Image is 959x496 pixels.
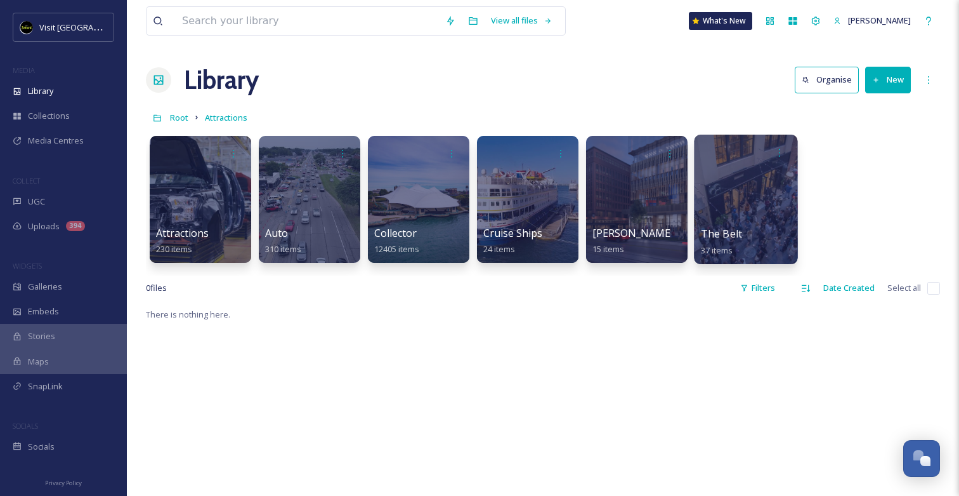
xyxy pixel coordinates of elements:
[13,176,40,185] span: COLLECT
[156,226,209,240] span: Attractions
[28,356,49,368] span: Maps
[170,112,188,123] span: Root
[374,227,419,255] a: Collector12405 items
[28,220,60,232] span: Uploads
[28,281,62,293] span: Galleries
[28,196,45,208] span: UGC
[903,440,940,477] button: Open Chat
[45,474,82,490] a: Privacy Policy
[592,243,624,255] span: 15 items
[865,67,911,93] button: New
[66,221,85,231] div: 394
[28,305,59,318] span: Embeds
[592,226,694,240] span: [PERSON_NAME] Site
[374,243,419,255] span: 12405 items
[20,21,33,34] img: VISIT%20DETROIT%20LOGO%20-%20BLACK%20BACKGROUND.png
[28,380,63,392] span: SnapLink
[39,21,138,33] span: Visit [GEOGRAPHIC_DATA]
[205,110,247,125] a: Attractions
[28,441,55,453] span: Socials
[887,282,921,294] span: Select all
[483,227,542,255] a: Cruise Ships24 items
[817,276,881,300] div: Date Created
[146,282,167,294] span: 0 file s
[265,243,301,255] span: 310 items
[701,228,742,256] a: The Belt37 items
[689,12,752,30] a: What's New
[265,227,301,255] a: Auto310 items
[374,226,417,240] span: Collector
[848,15,911,26] span: [PERSON_NAME]
[483,243,515,255] span: 24 items
[176,7,439,35] input: Search your library
[28,85,53,97] span: Library
[184,61,259,99] a: Library
[592,227,694,255] a: [PERSON_NAME] Site15 items
[28,330,55,342] span: Stories
[265,226,288,240] span: Auto
[13,421,38,431] span: SOCIALS
[795,67,859,93] button: Organise
[701,244,733,255] span: 37 items
[156,243,192,255] span: 230 items
[13,65,35,75] span: MEDIA
[170,110,188,125] a: Root
[28,135,84,147] span: Media Centres
[205,112,247,123] span: Attractions
[485,8,559,33] a: View all files
[156,227,209,255] a: Attractions230 items
[827,8,917,33] a: [PERSON_NAME]
[734,276,781,300] div: Filters
[701,227,742,241] span: The Belt
[13,261,42,271] span: WIDGETS
[146,309,230,320] span: There is nothing here.
[45,479,82,487] span: Privacy Policy
[483,226,542,240] span: Cruise Ships
[28,110,70,122] span: Collections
